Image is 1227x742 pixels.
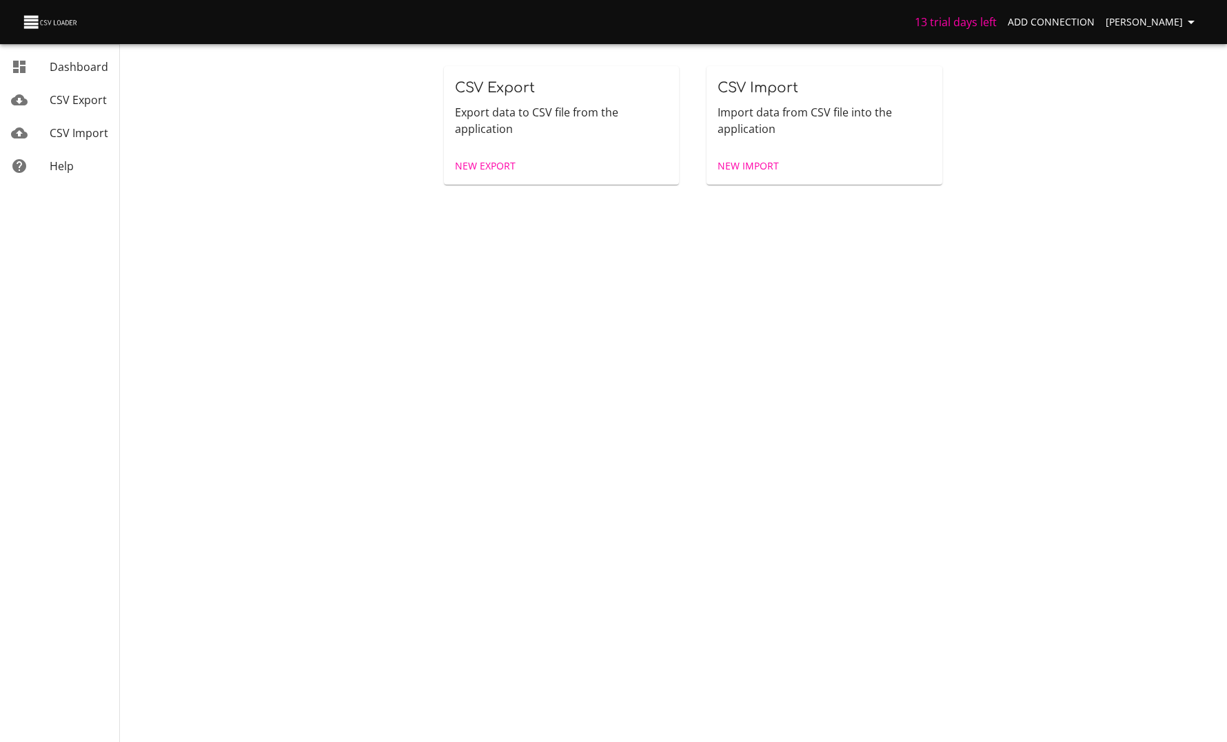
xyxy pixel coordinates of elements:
a: New Export [449,154,521,179]
span: Add Connection [1008,14,1095,31]
span: New Import [718,158,779,175]
p: Export data to CSV file from the application [455,104,669,137]
p: Import data from CSV file into the application [718,104,931,137]
span: CSV Export [50,92,107,107]
h6: 13 trial days left [915,12,997,32]
a: Add Connection [1002,10,1100,35]
img: CSV Loader [22,12,80,32]
span: Help [50,158,74,174]
span: New Export [455,158,516,175]
span: Dashboard [50,59,108,74]
a: New Import [712,154,784,179]
span: CSV Export [455,80,535,96]
span: CSV Import [50,125,108,141]
button: [PERSON_NAME] [1100,10,1205,35]
span: [PERSON_NAME] [1106,14,1199,31]
span: CSV Import [718,80,798,96]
